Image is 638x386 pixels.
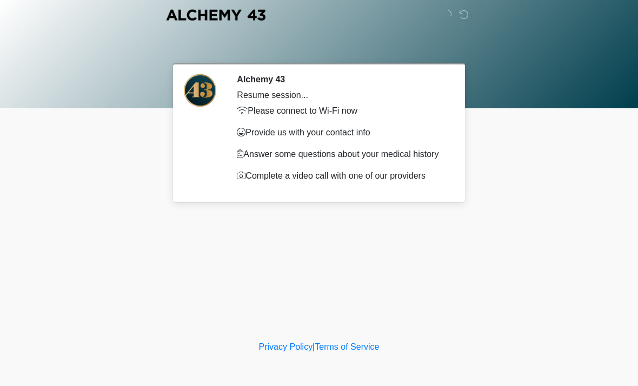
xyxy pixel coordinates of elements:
[184,74,216,107] img: Agent Avatar
[168,39,470,59] h1: ‎ ‎ ‎ ‎
[237,104,446,117] p: Please connect to Wi-Fi now
[259,342,313,351] a: Privacy Policy
[237,89,446,102] div: Resume session...
[237,126,446,139] p: Provide us with your contact info
[315,342,379,351] a: Terms of Service
[237,148,446,161] p: Answer some questions about your medical history
[237,74,446,84] h2: Alchemy 43
[237,169,446,182] p: Complete a video call with one of our providers
[165,8,267,22] img: Alchemy 43 Logo
[313,342,315,351] a: |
